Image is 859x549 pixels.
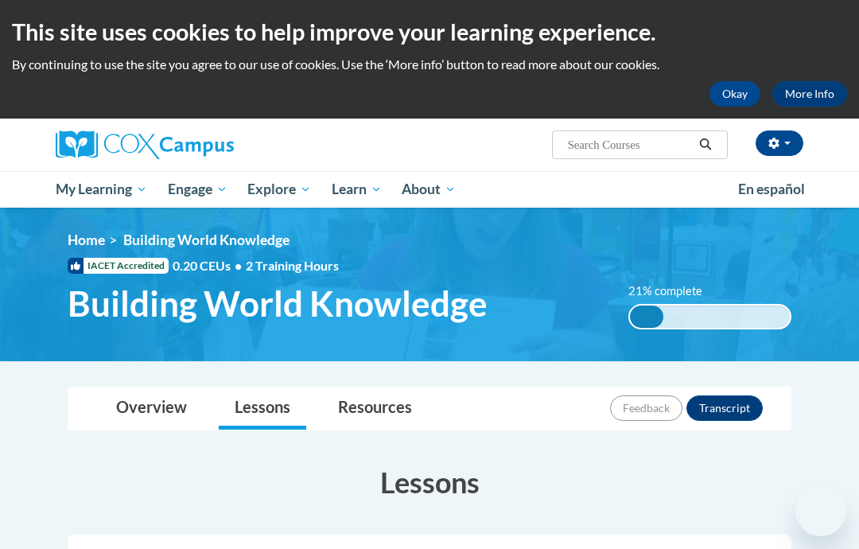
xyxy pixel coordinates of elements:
div: Main menu [44,171,815,208]
span: • [235,258,242,273]
button: Transcript [686,395,763,421]
a: More Info [772,81,847,107]
div: 21% complete [630,306,663,328]
button: Search [694,135,717,154]
button: Account Settings [756,130,803,156]
a: Learn [321,171,392,208]
span: 2 Training Hours [246,258,339,273]
button: Okay [709,81,760,107]
span: 0.20 CEUs [173,257,246,274]
a: Home [68,232,105,248]
span: Explore [247,180,311,199]
span: My Learning [56,180,147,199]
span: Engage [168,180,227,199]
span: Building World Knowledge [68,282,488,325]
input: Search Courses [566,135,694,154]
iframe: Button to launch messaging window [795,485,846,536]
h2: This site uses cookies to help improve your learning experience. [12,16,847,48]
span: About [402,180,456,199]
a: Lessons [219,387,306,430]
a: My Learning [45,171,157,208]
p: By continuing to use the site you agree to our use of cookies. Use the ‘More info’ button to read... [12,56,847,73]
h3: Lessons [68,462,791,502]
a: About [392,171,467,208]
button: Feedback [610,395,682,421]
a: Overview [100,387,203,430]
a: Engage [157,171,238,208]
span: Learn [332,180,382,199]
span: IACET Accredited [68,258,169,274]
a: Resources [322,387,428,430]
a: En español [728,173,815,206]
a: Cox Campus [56,130,289,159]
span: Building World Knowledge [123,232,290,248]
span: En español [738,181,805,197]
a: Explore [237,171,321,208]
label: 21% complete [628,282,720,300]
img: Cox Campus [56,130,234,159]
